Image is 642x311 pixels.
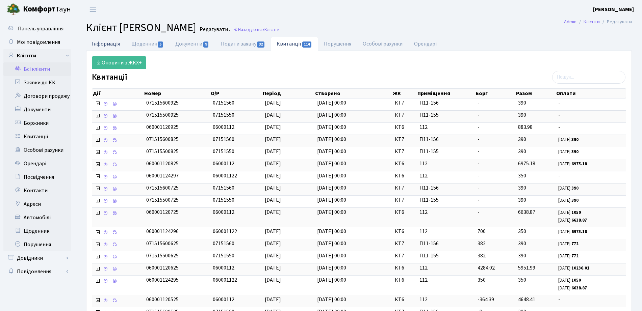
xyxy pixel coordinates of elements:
span: 390 [518,196,526,204]
th: Дії [92,89,144,98]
small: [DATE]: [558,217,587,223]
span: 112 [419,123,472,131]
b: 390 [571,137,579,143]
span: [DATE] [265,111,281,119]
a: Орендарі [3,157,71,170]
a: Автомобілі [3,211,71,224]
span: 390 [518,99,526,107]
th: Борг [475,89,515,98]
small: [DATE]: [558,197,579,203]
a: Інформація [86,37,126,51]
nav: breadcrumb [554,15,642,29]
small: [DATE]: [558,185,579,191]
small: [DATE]: [558,161,587,167]
span: 071515500825 [146,148,179,155]
span: 071515500725 [146,196,179,204]
span: [DATE] [265,228,281,235]
a: Квитанції [3,130,71,143]
a: Контакти [3,184,71,197]
span: 07151550 [213,148,234,155]
span: [DATE] [265,123,281,131]
a: Назад до всіхКлієнти [233,26,280,33]
span: [DATE] 00:00 [317,208,346,216]
span: 060001120625 [146,264,179,272]
a: Щоденник [3,224,71,238]
span: КТ6 [395,123,414,131]
span: 06000112 [213,208,234,216]
span: 350 [518,172,526,179]
b: 6975.18 [571,229,587,235]
span: 112 [419,160,472,168]
span: П11-155 [419,148,472,155]
span: КТ7 [395,148,414,155]
th: Оплати [556,89,626,98]
a: Панель управління [3,22,71,35]
th: Період [262,89,314,98]
b: 1050 [571,209,581,216]
b: 6638.87 [571,285,587,291]
span: 07151550 [213,252,234,259]
span: КТ7 [395,240,414,248]
a: Документи [3,103,71,116]
span: [DATE] 00:00 [317,172,346,179]
span: 390 [518,136,526,143]
span: 060001122 [213,276,237,284]
span: [DATE] 00:00 [317,196,346,204]
span: 112 [419,208,472,216]
a: Адреси [3,197,71,211]
span: - [478,208,480,216]
span: 06000112 [213,296,234,303]
th: О/Р [210,89,262,98]
span: 060001124295 [146,276,179,284]
span: [DATE] [265,148,281,155]
th: Разом [515,89,556,98]
small: [DATE]: [558,229,587,235]
a: Орендарі [408,37,442,51]
span: 382 [478,240,486,247]
span: - [478,123,480,131]
a: Оновити з ЖКХ+ [92,56,146,69]
span: [DATE] [265,264,281,272]
span: 4648.41 [518,296,535,303]
span: 112 [419,172,472,180]
th: Створено [314,89,392,98]
span: -364.39 [478,296,494,303]
small: [DATE]: [558,265,589,271]
b: 6638.87 [571,217,587,223]
span: 350 [478,276,486,284]
a: Квитанції [271,37,318,51]
span: 9 [203,41,209,48]
span: 06000112 [213,264,234,272]
span: 071515600925 [146,99,179,107]
span: КТ7 [395,252,414,260]
span: П11-155 [419,196,472,204]
a: Договори продажу [3,89,71,103]
span: П11-156 [419,240,472,248]
small: [DATE]: [558,209,581,216]
span: [DATE] [265,276,281,284]
a: Повідомлення [3,265,71,278]
span: КТ6 [395,172,414,180]
a: [PERSON_NAME] [593,5,634,13]
b: 390 [571,185,579,191]
span: 390 [518,148,526,155]
a: Порушення [318,37,357,51]
small: [DATE]: [558,149,579,155]
span: [DATE] 00:00 [317,136,346,143]
input: Пошук... [552,71,625,84]
span: 390 [518,252,526,259]
span: П11-156 [419,99,472,107]
span: - [478,160,480,167]
span: - [478,111,480,119]
small: [DATE]: [558,285,587,291]
span: 114 [302,41,312,48]
span: 06000112 [213,123,234,131]
span: КТ6 [395,160,414,168]
span: - [558,296,623,304]
b: 772 [571,253,579,259]
a: Посвідчення [3,170,71,184]
span: 5 [158,41,163,48]
span: Панель управління [18,25,63,32]
b: 10236.01 [571,265,589,271]
span: КТ7 [395,184,414,192]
